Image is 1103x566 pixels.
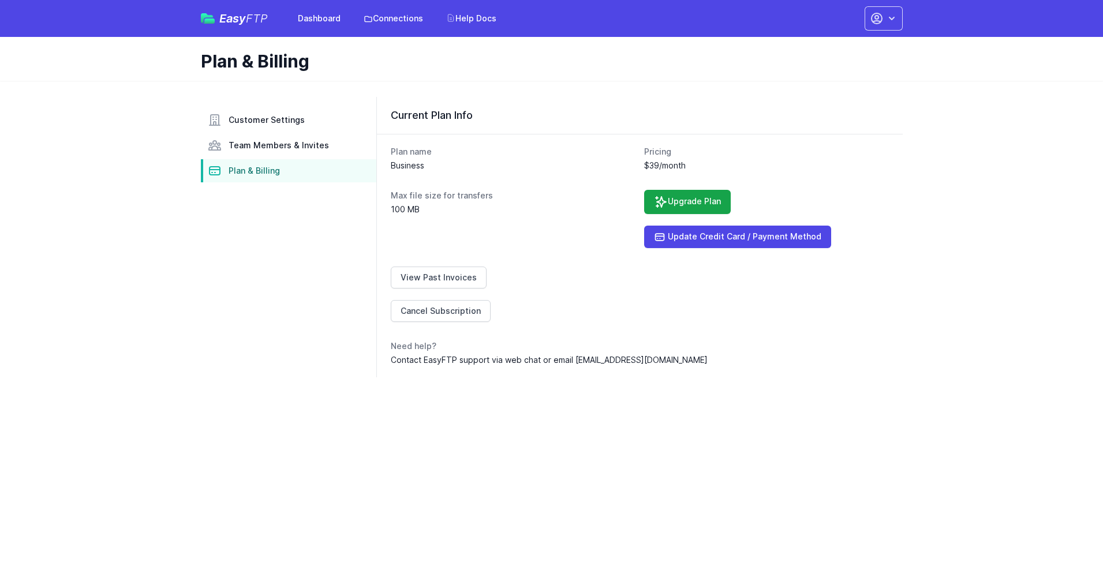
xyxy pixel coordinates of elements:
[391,160,635,171] dd: Business
[391,300,491,322] a: Cancel Subscription
[644,226,831,248] a: Update Credit Card / Payment Method
[219,13,268,24] span: Easy
[391,340,889,352] dt: Need help?
[246,12,268,25] span: FTP
[644,146,889,158] dt: Pricing
[391,267,487,288] a: View Past Invoices
[357,8,430,29] a: Connections
[644,160,889,171] dd: $39/month
[391,146,635,158] dt: Plan name
[391,354,889,366] dd: Contact EasyFTP support via web chat or email [EMAIL_ADDRESS][DOMAIN_NAME]
[201,159,376,182] a: Plan & Billing
[201,13,215,24] img: easyftp_logo.png
[391,190,635,201] dt: Max file size for transfers
[439,8,503,29] a: Help Docs
[391,204,635,215] dd: 100 MB
[391,108,889,122] h3: Current Plan Info
[201,51,893,72] h1: Plan & Billing
[201,13,268,24] a: EasyFTP
[229,114,305,126] span: Customer Settings
[201,108,376,132] a: Customer Settings
[229,140,329,151] span: Team Members & Invites
[644,190,731,214] a: Upgrade Plan
[201,134,376,157] a: Team Members & Invites
[291,8,347,29] a: Dashboard
[229,165,280,177] span: Plan & Billing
